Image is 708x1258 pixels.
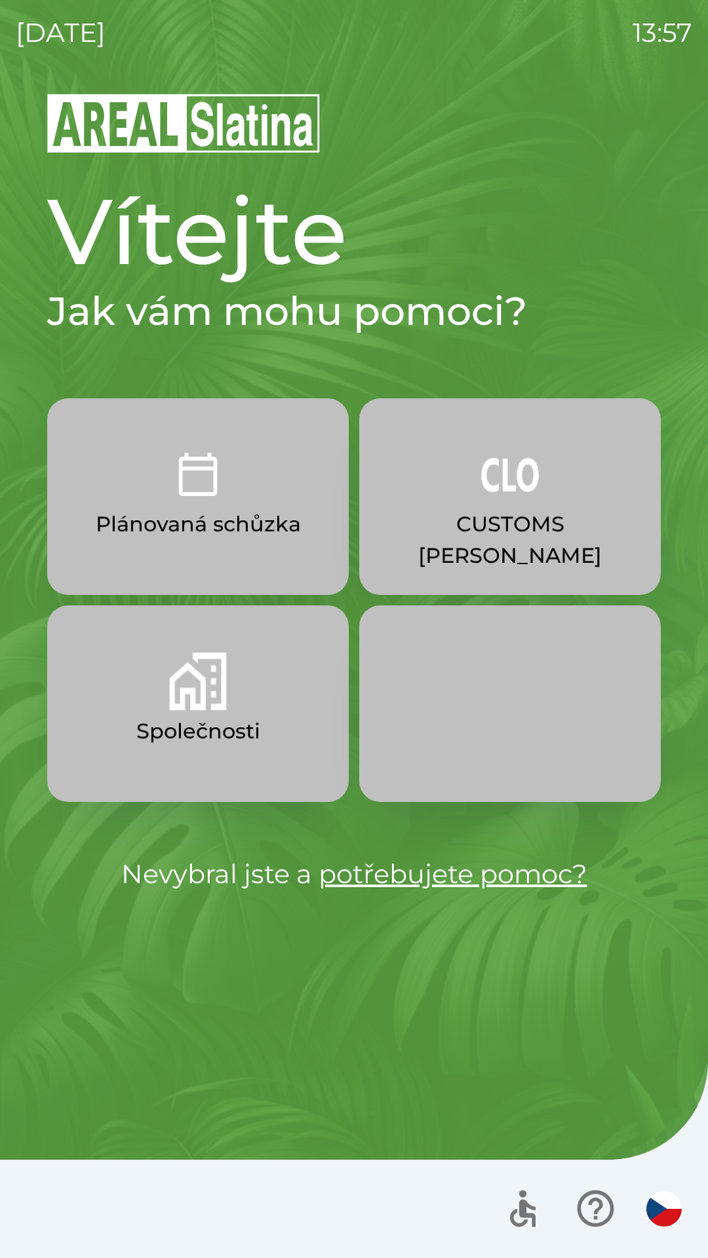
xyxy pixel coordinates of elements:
button: CUSTOMS [PERSON_NAME] [359,398,661,595]
p: 13:57 [633,13,692,52]
a: potřebujete pomoc? [319,858,587,890]
p: CUSTOMS [PERSON_NAME] [391,508,629,571]
p: [DATE] [16,13,106,52]
img: 0ea463ad-1074-4378-bee6-aa7a2f5b9440.png [169,446,227,503]
p: Plánovaná schůzka [96,508,301,540]
img: Logo [47,92,661,155]
button: Plánovaná schůzka [47,398,349,595]
img: 58b4041c-2a13-40f9-aad2-b58ace873f8c.png [169,653,227,710]
img: 889875ac-0dea-4846-af73-0927569c3e97.png [481,446,539,503]
button: Společnosti [47,605,349,802]
img: cs flag [646,1191,682,1227]
h2: Jak vám mohu pomoci? [47,287,661,335]
p: Společnosti [136,715,260,747]
p: Nevybral jste a [47,854,661,894]
h1: Vítejte [47,176,661,287]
